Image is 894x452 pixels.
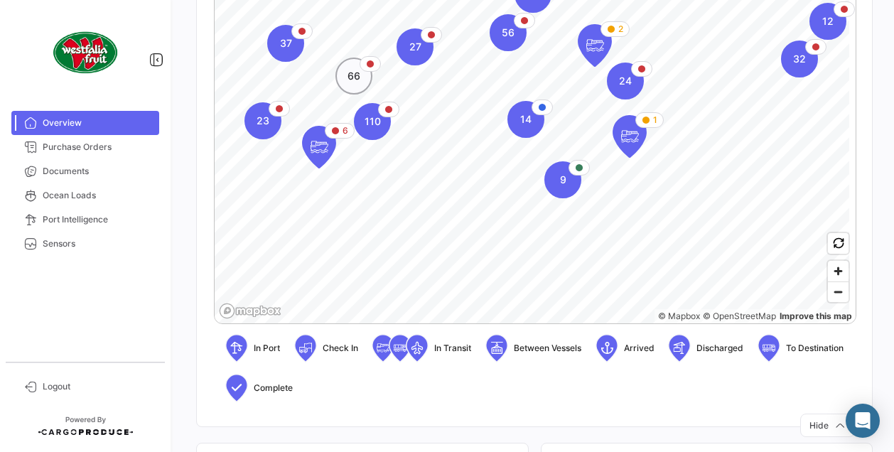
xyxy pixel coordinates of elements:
[514,342,581,355] span: Between Vessels
[560,173,566,187] span: 9
[780,311,852,321] a: Map feedback
[43,165,154,178] span: Documents
[507,101,544,138] div: Map marker
[254,342,280,355] span: In Port
[409,40,421,54] span: 27
[809,3,846,40] div: Map marker
[219,303,281,319] a: Mapbox logo
[434,342,471,355] span: In Transit
[11,135,159,159] a: Purchase Orders
[397,28,433,65] div: Map marker
[43,380,154,393] span: Logout
[828,282,849,302] span: Zoom out
[490,14,527,51] div: Map marker
[11,232,159,256] a: Sensors
[578,24,612,67] div: Map marker
[800,414,855,437] button: Hide
[43,213,154,226] span: Port Intelligence
[43,141,154,154] span: Purchase Orders
[302,126,336,168] div: Map marker
[244,102,281,139] div: Map marker
[619,74,632,88] span: 24
[703,311,776,321] a: OpenStreetMap
[348,69,360,83] span: 66
[354,103,391,140] div: Map marker
[653,114,657,127] span: 1
[618,23,623,36] span: 2
[658,311,700,321] a: Mapbox
[335,58,372,95] div: Map marker
[613,115,647,158] div: Map marker
[343,124,348,137] span: 6
[607,63,644,99] div: Map marker
[43,237,154,250] span: Sensors
[828,261,849,281] button: Zoom in
[365,114,381,129] span: 110
[828,281,849,302] button: Zoom out
[696,342,743,355] span: Discharged
[11,183,159,208] a: Ocean Loads
[267,25,304,62] div: Map marker
[254,382,293,394] span: Complete
[43,117,154,129] span: Overview
[43,189,154,202] span: Ocean Loads
[280,36,292,50] span: 37
[781,41,818,77] div: Map marker
[793,52,806,66] span: 32
[50,17,121,88] img: client-50.png
[323,342,358,355] span: Check In
[822,14,834,28] span: 12
[520,112,532,127] span: 14
[786,342,844,355] span: To Destination
[624,342,655,355] span: Arrived
[11,208,159,232] a: Port Intelligence
[11,159,159,183] a: Documents
[846,404,880,438] div: Abrir Intercom Messenger
[502,26,515,40] span: 56
[544,161,581,198] div: Map marker
[11,111,159,135] a: Overview
[257,114,269,128] span: 23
